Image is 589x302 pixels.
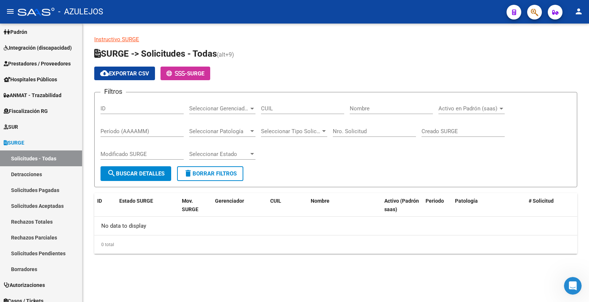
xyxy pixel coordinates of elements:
span: Mensajes [98,248,122,253]
span: Seleccionar Tipo Solicitud [261,128,321,135]
div: No data to display [94,217,577,235]
span: - [166,70,187,77]
span: (alt+9) [217,51,234,58]
span: Nombre [311,198,329,204]
div: Envíanos un mensaje [15,148,123,155]
button: Exportar CSV [94,67,155,80]
div: Mensaje recienteLSFBuenos días, estimados. Quería consultarles sobre SURGE. Para utilizar el sist... [7,99,140,138]
div: LSFBuenos días, estimados. Quería consultarles sobre SURGE. Para utilizar el sistema a través del... [8,110,140,137]
span: Integración (discapacidad) [4,44,72,52]
span: Prestadores / Proveedores [4,60,71,68]
span: ANMAT - Trazabilidad [4,91,61,99]
datatable-header-cell: Gerenciador [212,193,267,217]
datatable-header-cell: Patología [452,193,526,217]
span: Buenos días, estimados. Quería consultarles sobre SURGE. Para utilizar el sistema a través del Sa... [31,117,405,122]
datatable-header-cell: # Solicitud [526,193,577,217]
mat-icon: menu [6,7,15,16]
span: Autorizaciones [4,281,45,289]
mat-icon: person [574,7,583,16]
datatable-header-cell: ID [94,193,116,217]
span: Activo (Padrón saas) [384,198,419,212]
span: SURGE [4,139,24,147]
mat-icon: delete [184,169,193,178]
span: Seleccionar Estado [189,151,249,157]
button: Borrar Filtros [177,166,243,181]
p: Hola! [PERSON_NAME] [15,52,133,77]
span: Hospitales Públicos [4,75,57,84]
span: Inicio [29,248,45,253]
a: Instructivo SURGE [94,36,139,43]
datatable-header-cell: Nombre [308,193,381,217]
span: SURGE [187,70,204,77]
button: Mensajes [74,230,147,259]
span: Patología [455,198,478,204]
mat-icon: cloud_download [100,69,109,78]
span: CUIL [270,198,281,204]
datatable-header-cell: Estado SURGE [116,193,179,217]
div: Mensaje reciente [15,105,132,113]
span: # Solicitud [529,198,554,204]
span: Padrón [4,28,27,36]
datatable-header-cell: Mov. SURGE [179,193,212,217]
div: 0 total [94,235,577,254]
iframe: Intercom live chat [564,277,582,295]
span: Seleccionar Gerenciador [189,105,249,112]
div: • Hace 1m [84,124,110,131]
span: Seleccionar Patología [189,128,249,135]
span: Periodo [426,198,444,204]
span: Borrar Filtros [184,170,237,177]
mat-icon: search [107,169,116,178]
h3: Filtros [100,86,126,97]
span: Estado SURGE [119,198,153,204]
span: Activo en Padrón (saas) [438,105,498,112]
span: Fiscalización RG [4,107,48,115]
datatable-header-cell: Periodo [423,193,452,217]
span: - AZULEJOS [58,4,103,20]
div: L [17,117,26,126]
span: Gerenciador [215,198,244,204]
span: SUR [4,123,18,131]
span: SURGE -> Solicitudes - Todas [94,49,217,59]
datatable-header-cell: Activo (Padrón saas) [381,193,423,217]
button: Buscar Detalles [100,166,171,181]
p: Necesitás ayuda? [15,77,133,90]
span: Mov. SURGE [182,198,198,212]
div: S [14,123,23,132]
div: Soporte del Sistema [31,124,83,131]
button: -SURGE [161,67,210,80]
div: Envíanos un mensaje [7,141,140,161]
span: Exportar CSV [100,70,149,77]
span: Buscar Detalles [107,170,165,177]
div: F [20,123,29,132]
span: ID [97,198,102,204]
datatable-header-cell: CUIL [267,193,308,217]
